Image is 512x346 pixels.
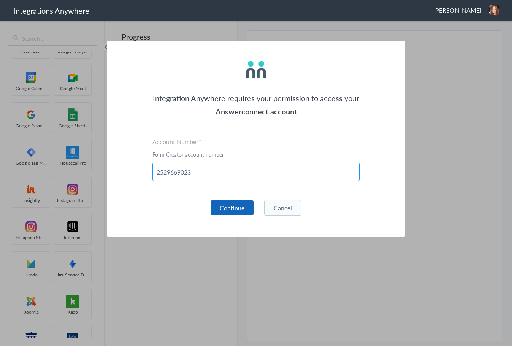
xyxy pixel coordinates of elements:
button: Cancel [264,200,301,216]
img: answerconnect-logo.svg [244,57,268,82]
button: Continue [211,200,254,215]
p: Form Creator account number [152,151,360,158]
img: me.png [489,5,499,15]
h1: Integrations Anywhere [13,5,89,16]
h3: Answerconnect account [152,105,360,118]
p: Integration Anywhere requires your permission to access your [152,92,360,105]
label: Account Number [152,137,360,146]
span: [PERSON_NAME] [433,6,482,14]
